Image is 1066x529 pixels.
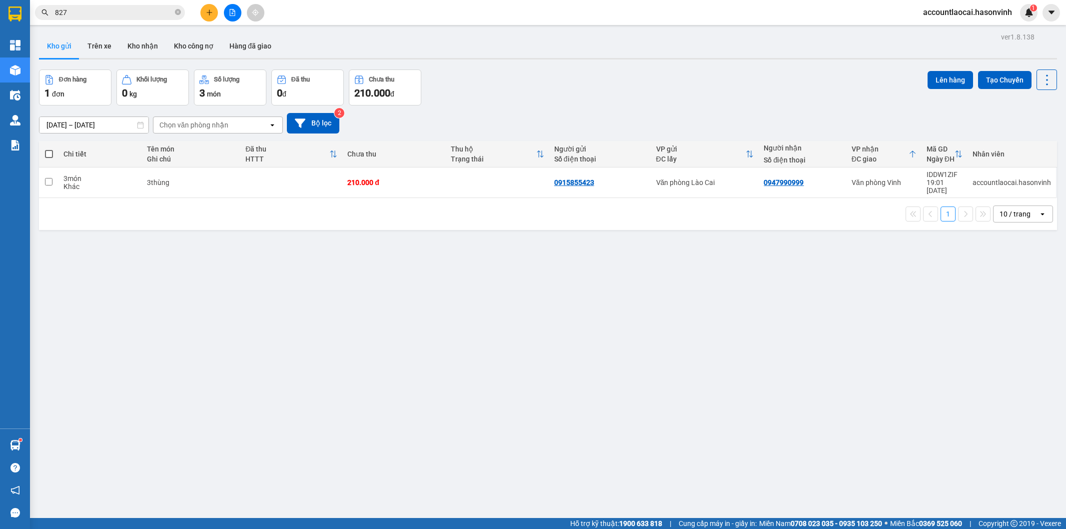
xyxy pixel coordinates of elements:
div: accountlaocai.hasonvinh [973,178,1051,186]
span: đ [282,90,286,98]
div: 210.000 đ [347,178,441,186]
img: warehouse-icon [10,115,20,125]
div: Số lượng [214,76,239,83]
span: aim [252,9,259,16]
div: IDDW1ZIF [927,170,963,178]
span: notification [10,485,20,495]
div: Mã GD [927,145,955,153]
span: 1 [1032,4,1035,11]
svg: open [1039,210,1047,218]
div: Người gửi [554,145,646,153]
div: Khối lượng [136,76,167,83]
th: Toggle SortBy [446,141,549,167]
strong: 1900 633 818 [619,519,662,527]
div: Chọn văn phòng nhận [159,120,228,130]
div: Số điện thoại [764,156,841,164]
input: Tìm tên, số ĐT hoặc mã đơn [55,7,173,18]
button: plus [200,4,218,21]
span: 1 [44,87,50,99]
div: 3 món [63,174,136,182]
button: Số lượng3món [194,69,266,105]
div: HTTT [245,155,329,163]
img: warehouse-icon [10,90,20,100]
span: close-circle [175,8,181,17]
span: close-circle [175,9,181,15]
span: caret-down [1047,8,1056,17]
th: Toggle SortBy [651,141,759,167]
button: Kho nhận [119,34,166,58]
th: Toggle SortBy [240,141,342,167]
div: Chi tiết [63,150,136,158]
div: Văn phòng Lào Cai [656,178,754,186]
span: file-add [229,9,236,16]
span: món [207,90,221,98]
img: warehouse-icon [10,65,20,75]
span: accountlaocai.hasonvinh [915,6,1020,18]
span: 3 [199,87,205,99]
span: đ [390,90,394,98]
button: Đã thu0đ [271,69,344,105]
input: Select a date range. [39,117,148,133]
div: VP nhận [852,145,909,153]
div: Người nhận [764,144,841,152]
button: aim [247,4,264,21]
span: 0 [277,87,282,99]
span: search [41,9,48,16]
img: solution-icon [10,140,20,150]
button: Hàng đã giao [221,34,279,58]
span: message [10,508,20,517]
span: plus [206,9,213,16]
span: Miền Nam [759,518,882,529]
button: Lên hàng [928,71,973,89]
th: Toggle SortBy [922,141,968,167]
div: Đã thu [291,76,310,83]
div: Trạng thái [451,155,536,163]
div: 0947990999 [764,178,804,186]
span: | [970,518,971,529]
div: Chưa thu [369,76,394,83]
span: kg [129,90,137,98]
button: file-add [224,4,241,21]
sup: 1 [1030,4,1037,11]
div: Văn phòng Vinh [852,178,917,186]
button: Đơn hàng1đơn [39,69,111,105]
span: đơn [52,90,64,98]
div: ver 1.8.138 [1001,31,1035,42]
div: Ngày ĐH [927,155,955,163]
span: | [670,518,671,529]
strong: 0708 023 035 - 0935 103 250 [791,519,882,527]
svg: open [268,121,276,129]
button: Trên xe [79,34,119,58]
div: ĐC lấy [656,155,746,163]
img: warehouse-icon [10,440,20,450]
span: Miền Bắc [890,518,962,529]
th: Toggle SortBy [847,141,922,167]
div: 19:01 [DATE] [927,178,963,194]
button: Chưa thu210.000đ [349,69,421,105]
button: Kho công nợ [166,34,221,58]
sup: 2 [334,108,344,118]
div: Nhân viên [973,150,1051,158]
span: 210.000 [354,87,390,99]
img: dashboard-icon [10,40,20,50]
sup: 1 [19,438,22,441]
div: Tên món [147,145,236,153]
div: Thu hộ [451,145,536,153]
div: 3thùng [147,178,236,186]
img: logo-vxr [8,6,21,21]
div: Khác [63,182,136,190]
button: Tạo Chuyến [978,71,1032,89]
span: ⚪️ [885,521,888,525]
div: 0915855423 [554,178,594,186]
div: Ghi chú [147,155,236,163]
button: 1 [941,206,956,221]
span: question-circle [10,463,20,472]
button: Bộ lọc [287,113,339,133]
span: Hỗ trợ kỹ thuật: [570,518,662,529]
div: ĐC giao [852,155,909,163]
div: Đơn hàng [59,76,86,83]
div: Chưa thu [347,150,441,158]
button: caret-down [1043,4,1060,21]
div: VP gửi [656,145,746,153]
button: Kho gửi [39,34,79,58]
